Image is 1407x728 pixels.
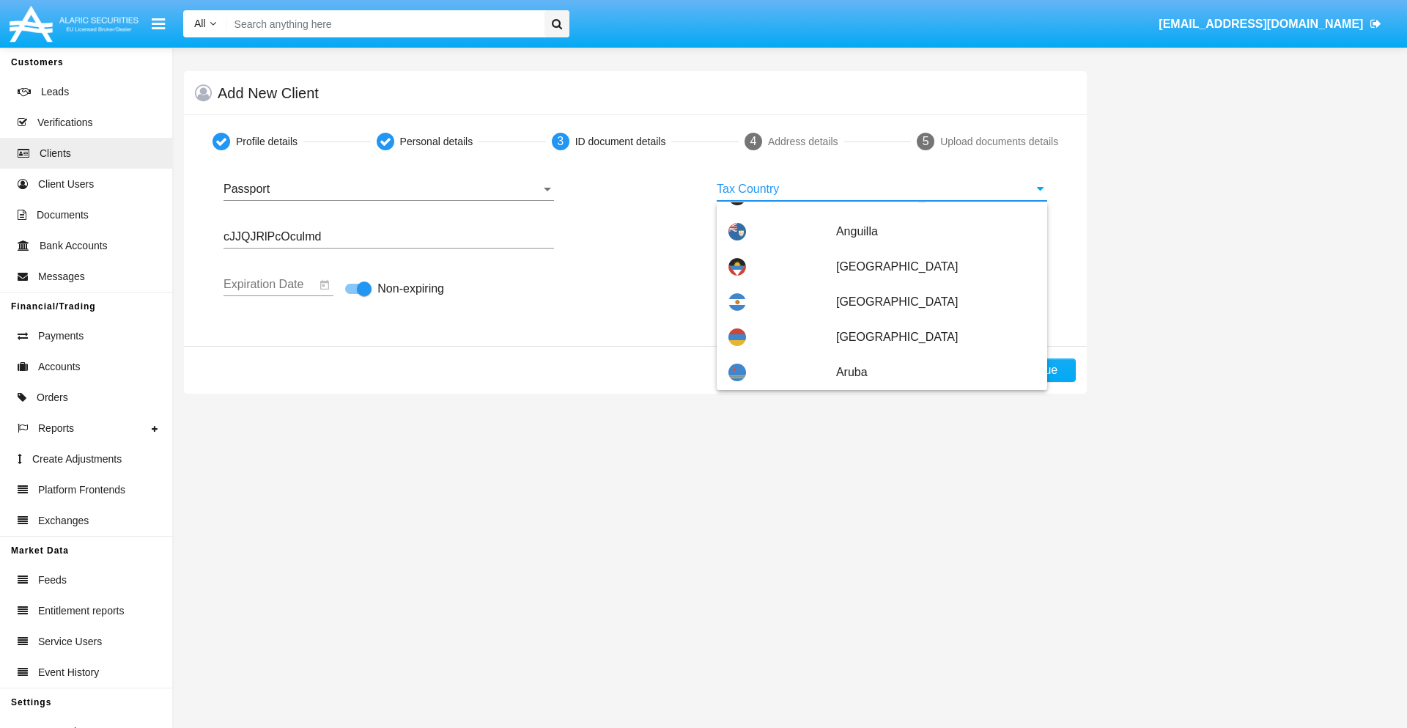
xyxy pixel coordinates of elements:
span: Payments [38,328,84,344]
span: Anguilla [836,214,1035,249]
span: Event History [38,665,99,680]
h5: Add New Client [218,87,319,99]
span: Verifications [37,115,92,130]
a: [EMAIL_ADDRESS][DOMAIN_NAME] [1152,4,1389,45]
span: Aruba [836,355,1035,390]
span: [EMAIL_ADDRESS][DOMAIN_NAME] [1159,18,1363,30]
div: Upload documents details [940,134,1058,150]
span: [GEOGRAPHIC_DATA] [836,284,1035,320]
span: [GEOGRAPHIC_DATA] [836,249,1035,284]
span: Documents [37,207,89,223]
span: 5 [923,135,929,147]
span: [GEOGRAPHIC_DATA] [836,320,1035,355]
span: 3 [557,135,564,147]
div: Profile details [236,134,298,150]
span: Accounts [38,359,81,375]
span: Bank Accounts [40,238,108,254]
span: Service Users [38,634,102,650]
span: Orders [37,390,68,405]
div: Address details [768,134,838,150]
a: All [183,16,227,32]
img: Logo image [7,2,141,45]
input: Search [227,10,539,37]
span: 4 [750,135,756,147]
div: Personal details [400,134,473,150]
span: Leads [41,84,69,100]
span: Passport [224,183,270,195]
span: Messages [38,269,85,284]
span: Exchanges [38,513,89,529]
button: Open calendar [316,276,333,294]
span: Client Users [38,177,94,192]
span: Non-expiring [377,280,444,298]
span: All [194,18,206,29]
span: Clients [40,146,71,161]
div: ID document details [575,134,666,150]
span: Platform Frontends [38,482,125,498]
span: Create Adjustments [32,452,122,467]
span: Reports [38,421,74,436]
span: Entitlement reports [38,603,125,619]
span: Feeds [38,573,67,588]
